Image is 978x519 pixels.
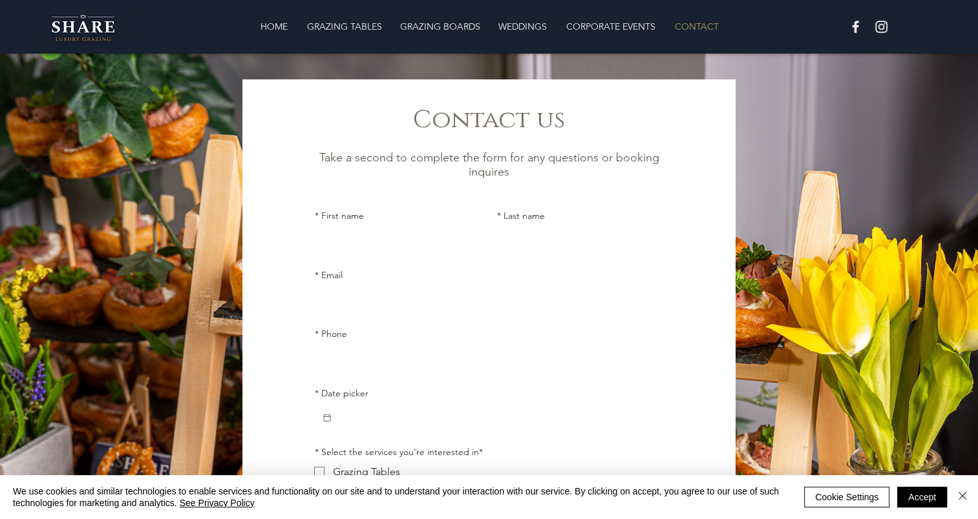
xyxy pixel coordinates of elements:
img: Close [955,488,970,504]
p: GRAZING BOARDS [394,14,487,39]
button: Date picker [322,412,332,423]
a: See Privacy Policy [180,498,255,508]
p: CONTACT [668,14,725,39]
div: Select the services you're interested in* [314,446,482,459]
a: CORPORATE EVENTS [557,14,665,39]
input: Phone [314,346,655,372]
p: CORPORATE EVENTS [560,14,662,39]
input: Email [314,287,655,312]
label: Phone [314,328,346,341]
label: Last name [496,210,544,223]
ul: Social Bar [847,19,889,35]
span: Take a second to complete the form for any questions or booking inquires [319,150,659,179]
label: First name [314,210,363,223]
a: HOME [250,14,297,39]
div: Grazing Tables [332,464,399,480]
img: Share Luxury Grazing Logo.png [36,8,130,45]
input: First name [314,228,473,254]
input: Last name [496,228,655,254]
button: Cookie Settings [804,487,889,507]
p: GRAZING TABLES [301,14,388,39]
iframe: Wix Chat [917,458,978,519]
a: GRAZING BOARDS [390,14,489,39]
a: GRAZING TABLES [297,14,390,39]
span: Contact us [413,103,565,136]
span: We use cookies and similar technologies to enable services and functionality on our site and to u... [13,485,785,509]
a: CONTACT [665,14,728,39]
img: White Instagram Icon [873,19,889,35]
p: HOME [254,14,294,39]
button: Accept [897,487,947,507]
label: Email [314,269,342,282]
button: Close [955,485,970,509]
img: White Facebook Icon [847,19,864,35]
nav: Site [173,14,805,39]
p: WEDDINGS [492,14,553,39]
a: WEDDINGS [489,14,557,39]
label: Date picker [314,387,368,400]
